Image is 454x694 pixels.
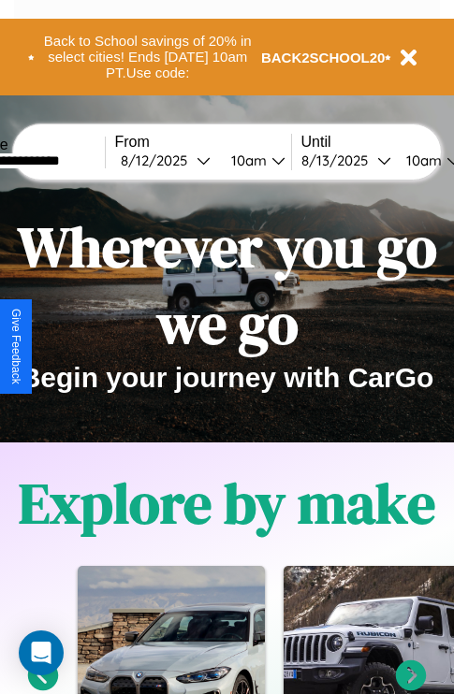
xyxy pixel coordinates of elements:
[301,152,377,169] div: 8 / 13 / 2025
[19,465,435,542] h1: Explore by make
[35,28,261,86] button: Back to School savings of 20% in select cities! Ends [DATE] 10am PT.Use code:
[216,151,291,170] button: 10am
[261,50,386,65] b: BACK2SCHOOL20
[121,152,197,169] div: 8 / 12 / 2025
[19,630,64,675] div: Open Intercom Messenger
[115,151,216,170] button: 8/12/2025
[9,309,22,384] div: Give Feedback
[115,134,291,151] label: From
[222,152,271,169] div: 10am
[397,152,447,169] div: 10am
